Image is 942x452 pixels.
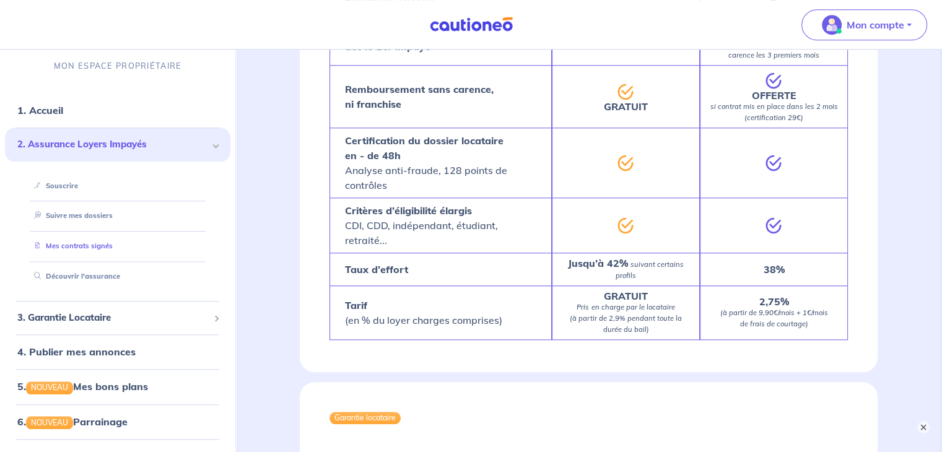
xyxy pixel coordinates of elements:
div: Suivre mes dossiers [20,206,216,226]
a: Mes contrats signés [29,241,113,250]
a: 5.NOUVEAUMes bons plans [17,380,148,393]
span: 2. Assurance Loyers Impayés [17,137,209,152]
strong: Certification du dossier locataire en - de 48h [345,134,504,162]
strong: GRATUIT [604,290,648,302]
strong: 38% [763,263,784,276]
strong: GRATUIT [604,100,648,113]
a: 1. Accueil [17,104,63,116]
p: CDI, CDD, indépendant, étudiant, retraité... [345,203,536,248]
div: 3. Garantie Locataire [5,306,230,330]
div: Mes contrats signés [20,236,216,256]
img: Cautioneo [425,17,518,32]
strong: Remboursement sans carence, ni franchise [345,83,494,110]
p: Mon compte [847,17,904,32]
div: Découvrir l'assurance [20,266,216,287]
strong: Critères d’éligibilité élargis [345,204,472,217]
div: Souscrire [20,176,216,196]
p: MON ESPACE PROPRIÉTAIRE [54,60,181,72]
div: 4. Publier mes annonces [5,339,230,364]
em: (à partir de 9,90€/mois + 1€/mois de frais de courtage) [720,308,827,328]
a: Suivre mes dossiers [29,211,113,220]
em: Pris en charge par le locataire (à partir de 2,9% pendant toute la durée du bail) [570,303,681,334]
strong: OFFERTE [751,89,796,102]
div: 2. Assurance Loyers Impayés [5,128,230,162]
a: Découvrir l'assurance [29,272,120,280]
div: 1. Accueil [5,98,230,123]
strong: Taux d’effort [345,263,408,276]
div: 5.NOUVEAUMes bons plans [5,374,230,399]
strong: Jusqu’à 42% [568,257,628,269]
button: × [917,421,930,433]
strong: 2,75% [759,295,788,308]
em: si contrat mis en place dans les 2 mois (certification 29€) [710,102,837,122]
a: 4. Publier mes annonces [17,346,136,358]
em: suivant certains profils [616,260,684,280]
a: Souscrire [29,181,78,190]
button: illu_account_valid_menu.svgMon compte [801,9,927,40]
span: 3. Garantie Locataire [17,311,209,325]
img: illu_account_valid_menu.svg [822,15,842,35]
p: Analyse anti-fraude, 128 points de contrôles [345,133,536,193]
p: (en % du loyer charges comprises) [345,298,502,328]
strong: Tarif [345,299,367,311]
